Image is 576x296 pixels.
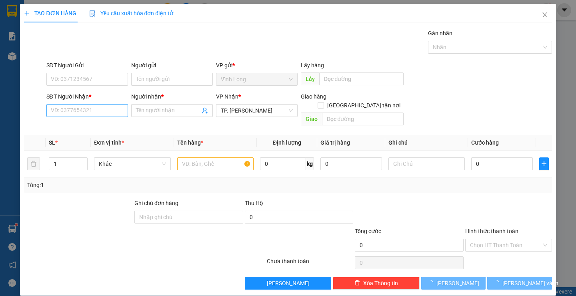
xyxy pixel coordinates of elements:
button: Close [534,4,556,26]
span: VP Nhận [216,93,238,100]
span: Giá trị hàng [320,139,350,146]
div: SĐT Người Gửi [46,61,128,70]
span: [GEOGRAPHIC_DATA] tận nơi [324,101,404,110]
div: 30.000 [6,52,48,70]
span: Đơn vị tính [94,139,124,146]
input: Ghi chú đơn hàng [134,211,243,224]
span: plus [24,10,30,16]
label: Ghi chú đơn hàng [134,200,178,206]
span: delete [354,280,360,286]
button: deleteXóa Thông tin [333,277,420,290]
span: Vĩnh Long [221,73,293,85]
div: [PERSON_NAME] [52,26,116,36]
span: Tổng cước [355,228,381,234]
button: plus [539,157,549,170]
span: Xóa Thông tin [363,279,398,288]
span: Định lượng [273,139,301,146]
span: kg [306,157,314,170]
div: Người gửi [131,61,213,70]
span: Khác [99,158,166,170]
div: Chưa thanh toán [266,257,354,271]
button: delete [27,157,40,170]
div: VP gửi [216,61,298,70]
span: Tên hàng [177,139,203,146]
label: Gán nhãn [428,30,452,36]
span: SL [49,139,55,146]
span: Nhận: [52,8,71,16]
button: [PERSON_NAME] và In [487,277,552,290]
span: plus [540,161,548,167]
span: Giao [301,113,322,125]
div: SĐT Người Nhận [46,92,128,101]
span: Yêu cầu xuất hóa đơn điện tử [89,10,174,16]
input: Ghi Chú [388,157,465,170]
button: [PERSON_NAME] [245,277,332,290]
span: loading [494,280,502,286]
span: [PERSON_NAME] và In [502,279,558,288]
div: 0913166679 [52,36,116,47]
div: Người nhận [131,92,213,101]
span: [PERSON_NAME] [267,279,310,288]
input: VD: Bàn, Ghế [177,157,254,170]
span: TẠO ĐƠN HÀNG [24,10,76,16]
input: 0 [320,157,382,170]
span: [PERSON_NAME] [436,279,479,288]
span: Gửi: [7,8,19,16]
label: Hình thức thanh toán [465,228,518,234]
span: user-add [202,107,208,114]
div: Vĩnh Long [7,7,46,26]
span: loading [428,280,436,286]
div: Tổng: 1 [27,181,223,189]
span: Giao hàng [301,93,326,100]
div: TP. [PERSON_NAME] [52,7,116,26]
input: Dọc đường [322,113,404,125]
span: Lấy hàng [301,62,324,68]
span: TP. Hồ Chí Minh [221,105,293,117]
span: Cước hàng [471,139,499,146]
span: Thu Hộ [245,200,263,206]
span: close [542,12,548,18]
img: icon [89,10,96,17]
input: Dọc đường [319,72,404,85]
th: Ghi chú [385,135,468,151]
span: Thu rồi : [6,52,30,60]
button: [PERSON_NAME] [421,277,486,290]
span: Lấy [301,72,319,85]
